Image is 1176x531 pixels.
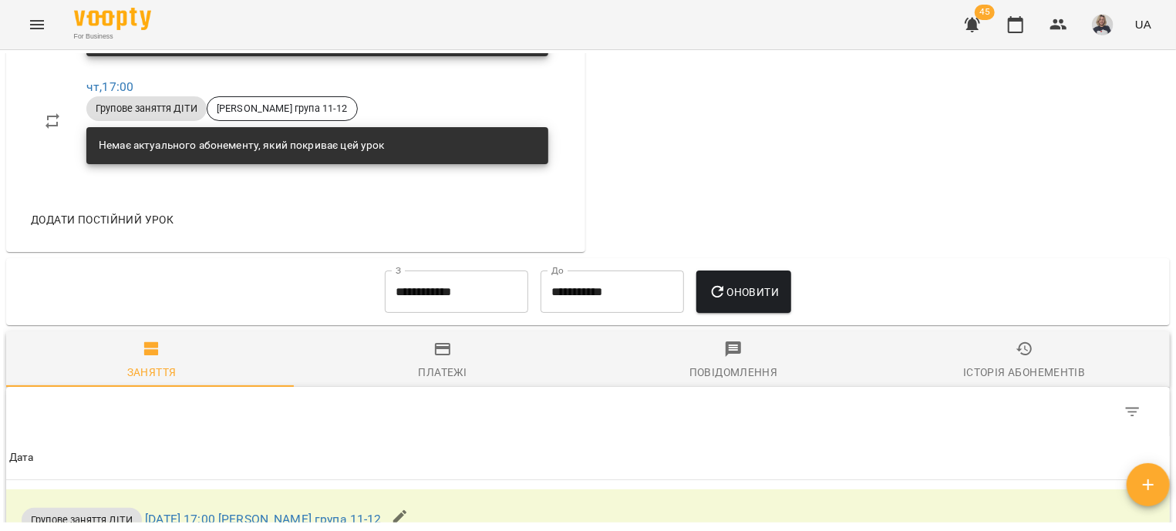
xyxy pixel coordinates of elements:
button: UA [1129,10,1157,39]
span: 45 [975,5,995,20]
span: Групове заняття ДІТИ [22,513,142,527]
div: Платежі [419,363,467,381]
span: For Business [74,32,151,42]
div: [PERSON_NAME] група 11-12 [207,96,358,121]
button: Оновити [696,271,791,314]
span: Оновити [709,283,779,301]
span: Додати постійний урок [31,210,174,229]
a: чт,17:00 [86,79,133,94]
div: Дата [9,449,34,467]
span: Дата [9,449,1167,467]
div: Table Toolbar [6,387,1170,436]
button: Додати постійний урок [25,206,180,234]
div: Повідомлення [689,363,778,381]
a: [DATE] 17:00 [PERSON_NAME] група 11-12 [145,512,382,526]
div: Історія абонементів [963,363,1085,381]
div: Немає актуального абонементу, який покриває цей урок [99,132,385,160]
div: Заняття [127,363,177,381]
button: Фільтр [1114,394,1151,431]
img: 60ff81f660890b5dd62a0e88b2ac9d82.jpg [1092,14,1114,35]
span: UA [1135,16,1151,32]
span: Групове заняття ДІТИ [86,102,207,116]
span: [PERSON_NAME] група 11-12 [207,102,357,116]
img: Voopty Logo [74,8,151,30]
button: Menu [19,6,56,43]
div: Sort [9,449,34,467]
